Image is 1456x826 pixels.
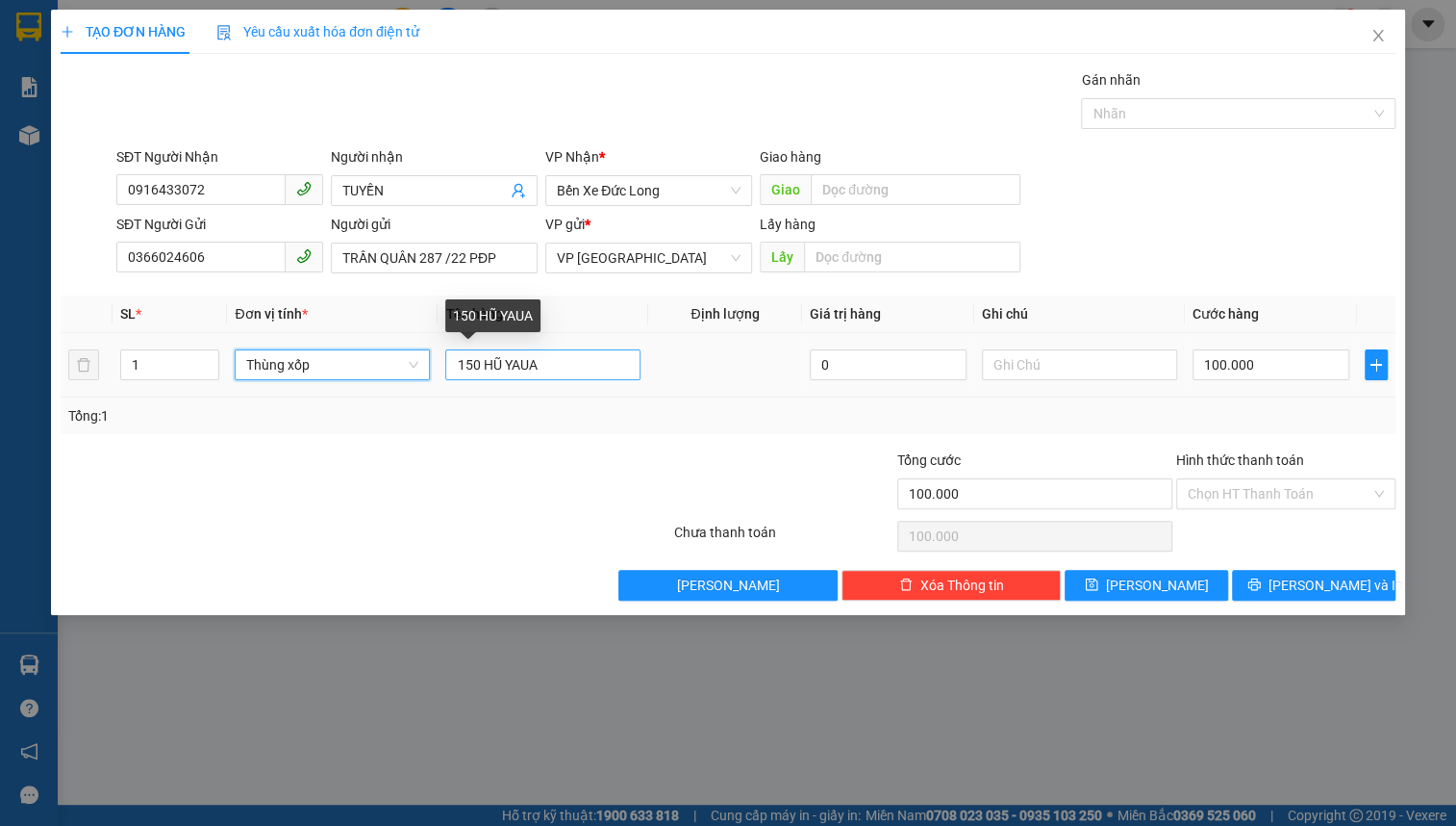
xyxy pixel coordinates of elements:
[982,349,1177,380] input: Ghi Chú
[1366,357,1387,373] span: plus
[557,176,741,205] span: Bến Xe Đức Long
[810,349,966,380] input: 0
[16,109,212,136] div: 0933600166
[445,299,540,332] div: 150 HŨ YAUA
[1192,306,1259,322] span: Cước hàng
[920,575,1004,596] span: Xóa Thông tin
[16,16,212,63] div: VP [GEOGRAPHIC_DATA]
[16,18,46,39] span: Gửi:
[116,214,323,235] div: SĐT Người Gửi
[618,570,838,601] button: [PERSON_NAME]
[545,149,599,165] span: VP Nhận
[1370,28,1386,43] span: close
[1365,349,1388,380] button: plus
[225,18,271,39] span: Nhận:
[974,296,1185,333] th: Ghi chú
[760,149,821,165] span: Giao hàng
[1268,575,1403,596] span: [PERSON_NAME] và In
[810,306,881,322] span: Giá trị hàng
[216,24,419,39] span: Yêu cầu xuất hóa đơn điện tử
[225,16,380,63] div: BX Phía Bắc BMT
[116,146,323,168] div: SĐT Người Nhận
[760,217,816,232] span: Lấy hàng
[804,242,1020,272] input: Dọc đường
[1106,575,1209,596] span: [PERSON_NAME]
[225,63,380,86] div: c trang
[677,575,780,596] span: [PERSON_NAME]
[690,306,759,322] span: Định lượng
[557,244,741,272] span: VP Đà Lạt
[225,86,380,113] div: 0945450272
[331,146,538,168] div: Người nhận
[68,349,99,380] button: delete
[61,24,186,39] span: TẠO ĐƠN HÀNG
[760,174,811,205] span: Giao
[296,248,312,264] span: phone
[61,25,74,39] span: plus
[68,405,564,426] div: Tổng: 1
[545,214,752,235] div: VP gửi
[1065,570,1228,601] button: save[PERSON_NAME]
[841,570,1061,601] button: deleteXóa Thông tin
[445,349,640,380] input: VD: Bàn, Ghế
[1351,10,1405,64] button: Close
[235,306,307,322] span: Đơn vị tính
[1232,570,1395,601] button: printer[PERSON_NAME] và In
[811,174,1020,205] input: Dọc đường
[331,214,538,235] div: Người gửi
[120,306,136,322] span: SL
[1085,578,1098,593] span: save
[1176,452,1304,468] label: Hình thức thanh toán
[899,578,913,593] span: delete
[1081,72,1140,88] label: Gán nhãn
[672,522,895,555] div: Chưa thanh toán
[246,350,418,379] span: Thùng xốp
[16,63,212,109] div: le tấn nam, 160 tự phước
[1247,578,1261,593] span: printer
[760,242,804,272] span: Lấy
[296,181,312,196] span: phone
[511,183,526,198] span: user-add
[897,452,961,468] span: Tổng cước
[216,25,232,40] img: icon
